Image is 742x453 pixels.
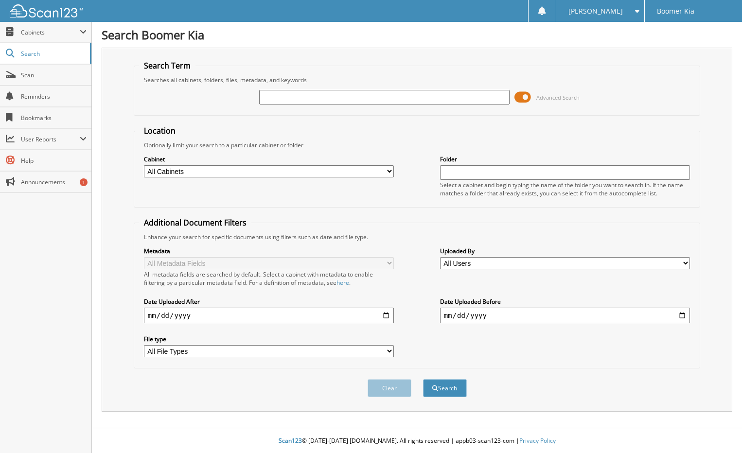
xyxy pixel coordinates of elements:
div: Enhance your search for specific documents using filters such as date and file type. [139,233,695,241]
legend: Location [139,125,180,136]
label: Date Uploaded Before [440,297,690,306]
img: scan123-logo-white.svg [10,4,83,17]
div: 1 [80,178,88,186]
input: start [144,308,394,323]
span: [PERSON_NAME] [568,8,623,14]
span: Scan [21,71,87,79]
div: Select a cabinet and begin typing the name of the folder you want to search in. If the name match... [440,181,690,197]
legend: Search Term [139,60,195,71]
span: Help [21,157,87,165]
label: Date Uploaded After [144,297,394,306]
span: Search [21,50,85,58]
span: Reminders [21,92,87,101]
span: Cabinets [21,28,80,36]
span: Bookmarks [21,114,87,122]
div: © [DATE]-[DATE] [DOMAIN_NAME]. All rights reserved | appb03-scan123-com | [92,429,742,453]
label: Uploaded By [440,247,690,255]
label: Cabinet [144,155,394,163]
div: All metadata fields are searched by default. Select a cabinet with metadata to enable filtering b... [144,270,394,287]
h1: Search Boomer Kia [102,27,732,43]
button: Clear [368,379,411,397]
label: Folder [440,155,690,163]
span: Announcements [21,178,87,186]
legend: Additional Document Filters [139,217,251,228]
label: File type [144,335,394,343]
a: here [336,279,349,287]
a: Privacy Policy [519,436,556,445]
span: Boomer Kia [657,8,694,14]
div: Searches all cabinets, folders, files, metadata, and keywords [139,76,695,84]
span: User Reports [21,135,80,143]
input: end [440,308,690,323]
button: Search [423,379,467,397]
label: Metadata [144,247,394,255]
div: Optionally limit your search to a particular cabinet or folder [139,141,695,149]
span: Scan123 [279,436,302,445]
span: Advanced Search [536,94,580,101]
